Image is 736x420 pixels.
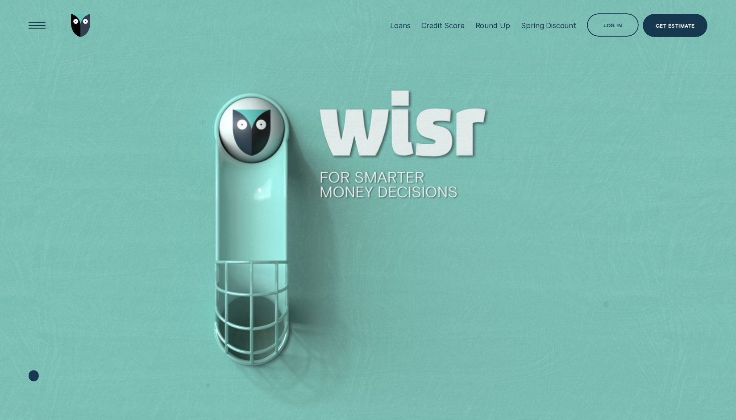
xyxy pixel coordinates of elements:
button: Log in [587,13,639,37]
div: Credit Score [421,21,465,30]
button: Open Menu [25,14,49,37]
a: Get Estimate [643,14,707,37]
div: Loans [390,21,410,30]
div: Round Up [475,21,511,30]
div: Spring Discount [521,21,576,30]
img: Wisr [71,14,90,37]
